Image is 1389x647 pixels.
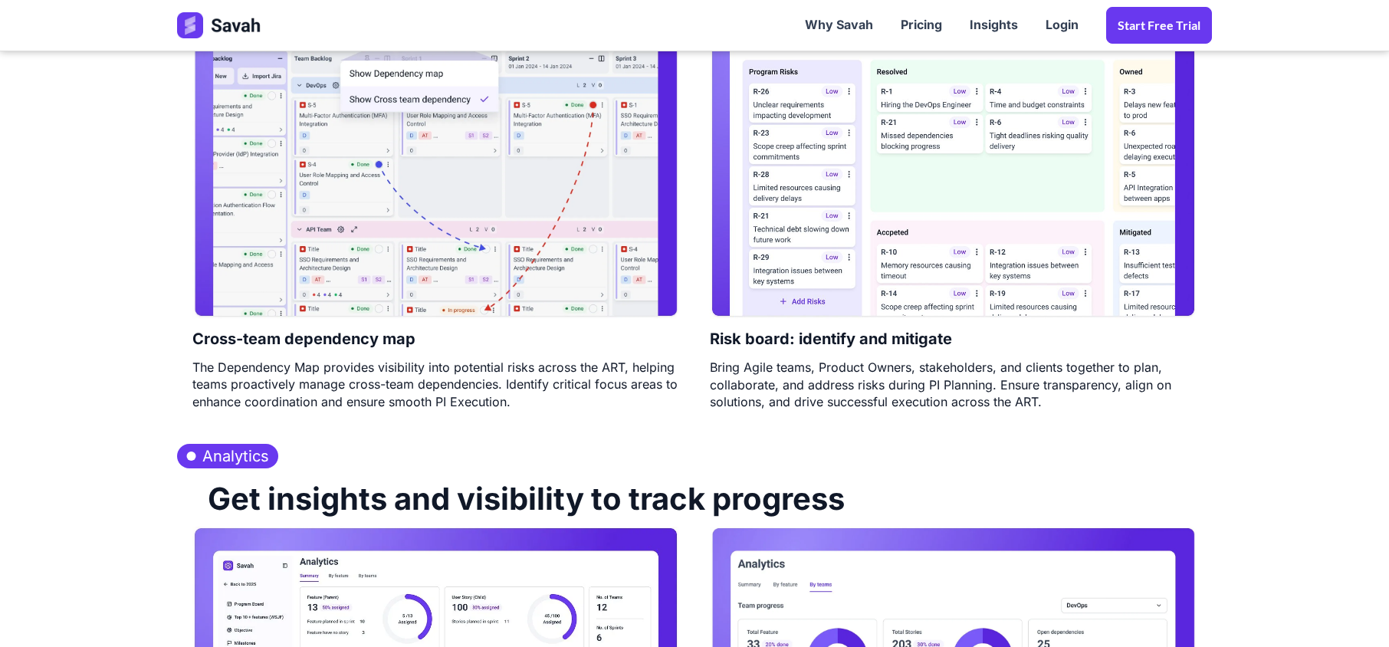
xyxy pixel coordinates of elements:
[956,2,1032,49] a: Insights
[192,319,415,359] h4: Cross-team dependency map
[791,2,887,49] a: Why Savah
[192,359,679,410] div: The Dependency Map provides visibility into potential risks across the ART, helping teams proacti...
[710,319,952,359] h4: Risk board: identify and mitigate
[887,2,956,49] a: Pricing
[192,468,845,527] h2: Get insights and visibility to track progress
[177,444,278,468] h3: Analytics
[710,359,1197,410] div: Bring Agile teams, Product Owners, stakeholders, and clients together to plan, collaborate, and a...
[1032,2,1092,49] a: Login
[1312,573,1389,647] iframe: Chat Widget
[1106,7,1212,44] a: Start Free trial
